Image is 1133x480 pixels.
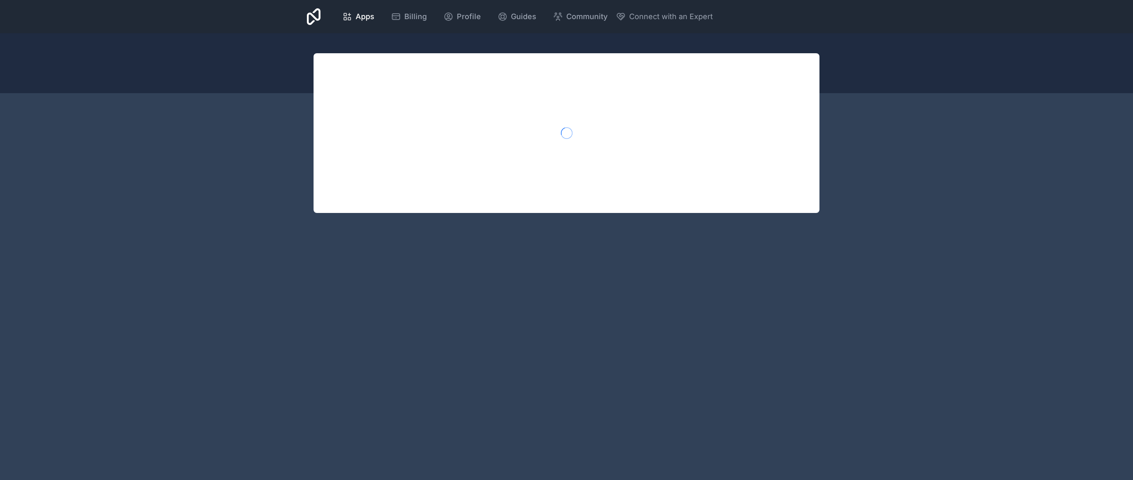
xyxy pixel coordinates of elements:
span: Profile [457,11,481,22]
button: Connect with an Expert [616,11,713,22]
span: Community [566,11,608,22]
span: Apps [356,11,374,22]
a: Apps [336,7,381,26]
a: Guides [491,7,543,26]
a: Community [546,7,614,26]
span: Guides [511,11,536,22]
a: Billing [384,7,433,26]
span: Connect with an Expert [629,11,713,22]
span: Billing [404,11,427,22]
a: Profile [437,7,488,26]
